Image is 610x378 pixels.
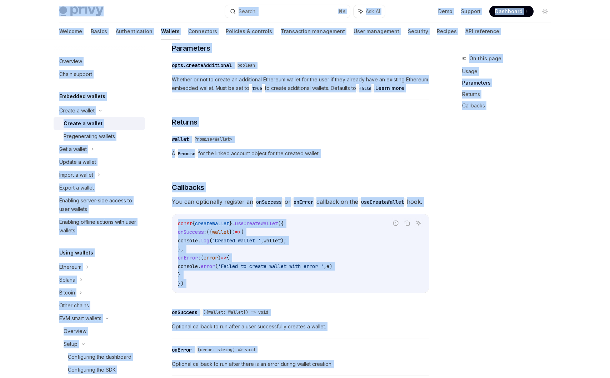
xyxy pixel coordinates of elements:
[229,229,235,235] span: })
[324,263,326,269] span: ,
[197,347,255,353] span: (error: string) => void
[212,237,261,244] span: 'Created wallet '
[354,5,385,18] button: Ask AI
[91,23,107,40] a: Basics
[64,327,86,336] div: Overview
[291,198,316,206] code: onError
[414,218,423,228] button: Ask AI
[172,149,429,158] span: A for the linked account object for the created wallet.
[172,360,429,368] span: Optional callback to run after there is an error during wallet creation.
[59,276,75,284] div: Solana
[338,9,346,14] span: ⌘ K
[235,220,278,227] span: useCreateWallet
[203,309,268,315] span: ({wallet: Wallet}) => void
[178,263,198,269] span: console
[226,23,272,40] a: Policies & controls
[198,263,201,269] span: .
[201,263,215,269] span: error
[215,263,218,269] span: (
[54,194,145,216] a: Enabling server-side access to user wallets
[59,57,82,66] div: Overview
[226,254,229,261] span: {
[175,150,198,157] code: Promise
[172,182,204,192] span: Callbacks
[469,54,501,63] span: On this page
[54,216,145,237] a: Enabling offline actions with user wallets
[366,8,380,15] span: Ask AI
[391,218,400,228] button: Report incorrect code
[172,197,429,207] span: You can optionally register an or callback on the hook.
[178,280,184,287] span: })
[253,198,285,206] code: onSuccess
[172,117,197,127] span: Returns
[462,89,556,100] a: Returns
[218,263,324,269] span: 'Failed to create wallet with error '
[59,23,82,40] a: Welcome
[54,363,145,376] a: Configuring the SDK
[54,299,145,312] a: Other chains
[59,218,141,235] div: Enabling offline actions with user wallets
[172,136,189,143] div: wallet
[54,55,145,68] a: Overview
[465,23,499,40] a: API reference
[172,43,210,53] span: Parameters
[59,70,92,79] div: Chain support
[59,158,96,166] div: Update a wallet
[402,218,412,228] button: Copy the contents from the code block
[195,136,232,142] span: Promise<Wallet>
[178,254,198,261] span: onError
[206,229,212,235] span: ({
[235,229,241,235] span: =>
[59,248,93,257] h5: Using wallets
[201,254,204,261] span: (
[408,23,428,40] a: Security
[326,263,329,269] span: e
[329,263,332,269] span: )
[64,119,102,128] div: Create a wallet
[172,75,429,92] span: Whether or not to create an additional Ethereum wallet for the user if they already have an exist...
[489,6,534,17] a: Dashboard
[59,288,75,297] div: Bitcoin
[54,156,145,168] a: Update a wallet
[59,301,89,310] div: Other chains
[192,220,195,227] span: {
[354,23,399,40] a: User management
[178,246,184,252] span: },
[237,62,255,68] span: boolean
[204,229,206,235] span: :
[264,237,281,244] span: wallet
[178,237,198,244] span: console
[195,220,229,227] span: createWallet
[281,23,345,40] a: Transaction management
[375,85,404,91] a: Learn more
[161,23,180,40] a: Wallets
[59,6,104,16] img: light logo
[358,198,407,206] code: useCreateWallet
[437,23,457,40] a: Recipes
[495,8,522,15] span: Dashboard
[281,237,286,244] span: );
[54,351,145,363] a: Configuring the dashboard
[198,254,201,261] span: :
[59,145,87,153] div: Get a wallet
[54,130,145,143] a: Pregenerating wallets
[59,171,93,179] div: Import a wallet
[59,106,95,115] div: Create a wallet
[218,254,221,261] span: )
[172,309,197,316] div: onSuccess
[356,85,374,92] code: false
[209,237,212,244] span: (
[59,183,94,192] div: Export a wallet
[462,77,556,89] a: Parameters
[239,7,259,16] div: Search...
[116,23,152,40] a: Authentication
[59,92,105,101] h5: Embedded wallets
[221,254,226,261] span: =>
[278,220,284,227] span: ({
[59,314,101,323] div: EVM smart wallets
[178,220,192,227] span: const
[539,6,551,17] button: Toggle dark mode
[54,68,145,81] a: Chain support
[461,8,481,15] a: Support
[225,5,350,18] button: Search...⌘K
